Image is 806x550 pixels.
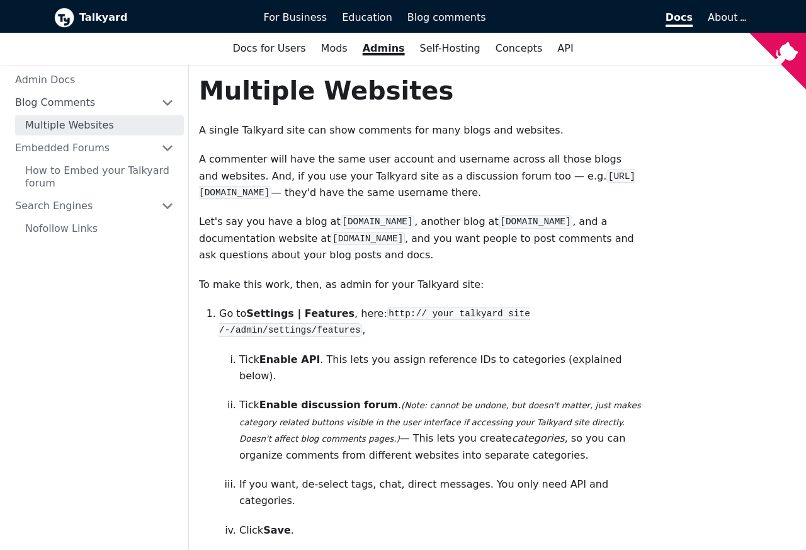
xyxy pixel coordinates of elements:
[199,75,642,106] h1: Multiple Websites
[54,8,74,28] img: Talkyard logo
[15,219,184,239] a: Nofollow Links
[239,352,642,385] p: Tick . This lets you assign reference IDs to categories (explained below).
[199,277,642,293] p: To make this work, then, as admin for your Talkyard site:
[199,214,642,263] p: Let's say you have a blog at , another blog at , and a documentation website at , and you want pe...
[54,8,246,28] a: Talkyard logoTalkyard
[239,476,642,510] p: If you want, de-select tags, chat, direct messages. You only need API and categories.
[494,7,701,28] a: Docs
[225,38,313,59] a: Docs for Users
[512,432,565,444] em: categories
[263,524,291,536] strong: Save
[239,397,642,464] p: Tick . — This lets you create , so you can organize comments from different websites into separat...
[239,401,641,444] em: (Note: cannot be undone, but doesn't matter, just makes category related buttons visible in the u...
[219,306,642,339] p: Go to , here: ,
[341,215,414,228] code: [DOMAIN_NAME]
[488,38,550,59] a: Concepts
[331,232,404,245] code: [DOMAIN_NAME]
[5,196,184,216] a: Search Engines
[400,7,494,28] a: Blog comments
[259,399,398,411] strong: Enable discussion forum
[264,11,327,23] span: For Business
[259,353,321,365] strong: Enable API
[407,11,486,23] span: Blog comments
[246,307,355,319] strong: Settings | Features
[708,11,744,23] a: About
[239,522,642,539] p: Click .
[5,93,184,113] a: Blog Comments
[199,151,642,201] p: A commenter will have the same user account and username across all those blogs and websites. And...
[5,138,184,158] a: Embedded Forums
[334,7,400,28] a: Education
[355,38,412,59] a: Admins
[666,11,693,27] span: Docs
[199,122,642,139] p: A single Talkyard site can show comments for many blogs and websites.
[342,11,392,23] span: Education
[219,307,530,337] code: http:// your talkyard site /-/admin/settings/features
[314,38,355,59] a: Mods
[79,9,246,26] b: Talkyard
[15,161,184,193] a: How to Embed your Talkyard forum
[256,7,335,28] a: For Business
[15,115,184,135] a: Multiple Websites
[499,215,572,228] code: [DOMAIN_NAME]
[550,38,581,59] a: API
[5,70,184,90] a: Admin Docs
[412,38,488,59] a: Self-Hosting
